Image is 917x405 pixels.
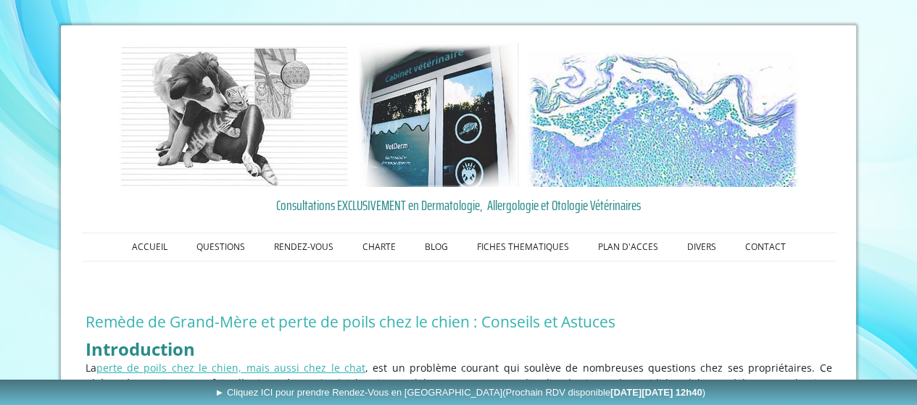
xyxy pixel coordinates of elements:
a: alopécie [315,376,355,390]
h1: Remède de Grand-Mère et perte de poils chez le chien : Conseils et Astuces [86,312,832,331]
span: ► Cliquez ICI pour prendre Rendez-Vous en [GEOGRAPHIC_DATA] [215,387,705,398]
a: ACCUEIL [117,233,182,261]
b: [DATE][DATE] 12h40 [610,387,702,398]
a: RENDEZ-VOUS [260,233,348,261]
a: CHARTE [348,233,410,261]
span: (Prochain RDV disponible ) [502,387,705,398]
a: QUESTIONS [182,233,260,261]
a: Consultations EXCLUSIVEMENT en Dermatologie, Allergologie et Otologie Vétérinaires [86,194,832,216]
a: CONTACT [731,233,800,261]
a: DIVERS [673,233,731,261]
a: FICHES THEMATIQUES [462,233,584,261]
a: perte de poils chez le chien, mais aussi chez le chat [96,361,365,375]
strong: Introduction [86,337,195,361]
a: PLAN D'ACCES [584,233,673,261]
a: BLOG [410,233,462,261]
